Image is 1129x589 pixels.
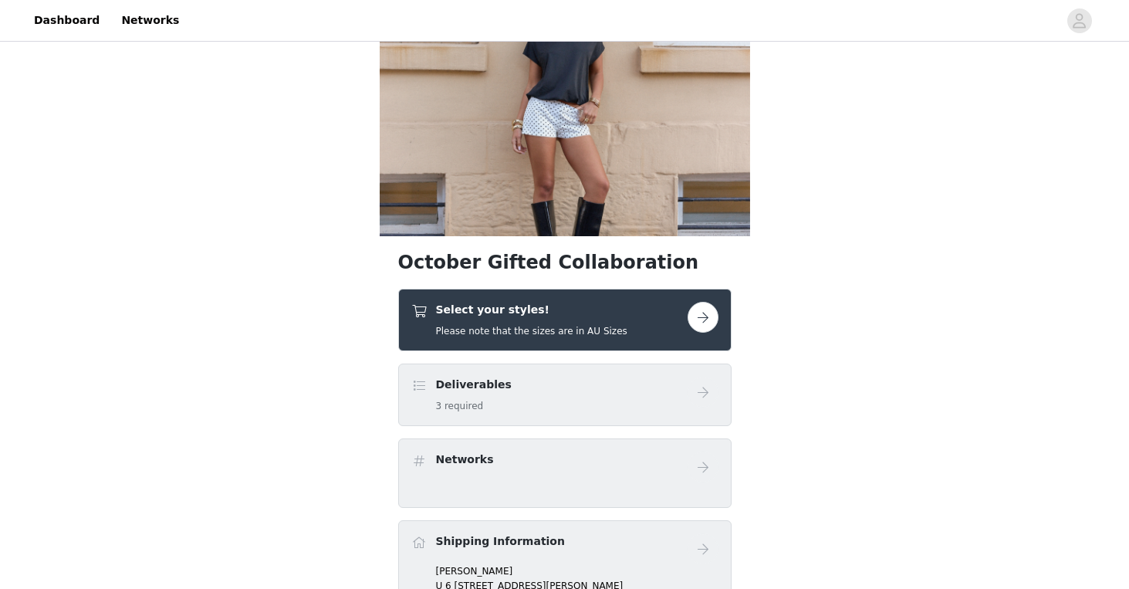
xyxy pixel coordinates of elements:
[436,324,627,338] h5: Please note that the sizes are in AU Sizes
[112,3,188,38] a: Networks
[398,364,732,426] div: Deliverables
[1072,8,1087,33] div: avatar
[398,289,732,351] div: Select your styles!
[398,438,732,508] div: Networks
[436,533,565,550] h4: Shipping Information
[25,3,109,38] a: Dashboard
[436,452,494,468] h4: Networks
[436,399,512,413] h5: 3 required
[436,302,627,318] h4: Select your styles!
[436,377,512,393] h4: Deliverables
[436,564,718,578] p: [PERSON_NAME]
[398,249,732,276] h1: October Gifted Collaboration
